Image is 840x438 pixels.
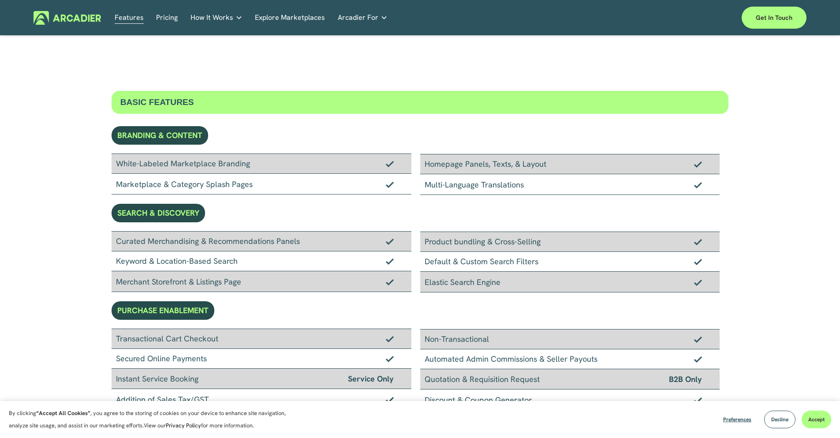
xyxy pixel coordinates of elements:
button: Accept [802,411,831,428]
a: Privacy Policy [166,422,201,429]
div: Discount & Coupon Generator [420,389,720,410]
img: Checkmark [386,258,394,264]
span: Arcadier For [338,11,378,24]
img: Checkmark [386,356,394,362]
img: Checkmark [694,279,702,285]
a: Get in touch [742,7,806,29]
div: White-Labeled Marketplace Branding [112,153,411,174]
div: PURCHASE ENABLEMENT [112,301,214,320]
div: SEARCH & DISCOVERY [112,204,205,222]
div: Addition of Sales Tax/GST [112,389,411,410]
div: Quotation & Requisition Request [420,369,720,389]
button: Preferences [717,411,758,428]
p: By clicking , you agree to the storing of cookies on your device to enhance site navigation, anal... [9,407,295,432]
div: Transactional Cart Checkout [112,329,411,349]
a: Features [115,11,144,25]
img: Checkmark [694,336,702,342]
span: B2B Only [669,373,702,386]
div: Automated Admin Commissions & Seller Payouts [420,349,720,369]
div: Elastic Search Engine [420,272,720,292]
div: Curated Merchandising & Recommendations Panels [112,231,411,251]
img: Checkmark [694,397,702,403]
div: BASIC FEATURES [112,91,729,114]
img: Checkmark [386,238,394,244]
span: Service Only [348,372,394,385]
span: Preferences [723,416,751,423]
img: Checkmark [694,182,702,188]
div: Non-Transactional [420,329,720,349]
img: Checkmark [694,161,702,167]
a: folder dropdown [190,11,243,25]
img: Checkmark [694,258,702,265]
img: Checkmark [386,181,394,187]
div: BRANDING & CONTENT [112,126,208,145]
img: Checkmark [386,336,394,342]
img: Checkmark [694,239,702,245]
div: Marketplace & Category Splash Pages [112,174,411,195]
a: Explore Marketplaces [255,11,325,25]
img: Checkmark [694,356,702,362]
span: Decline [771,416,788,423]
button: Decline [764,411,795,428]
div: Instant Service Booking [112,369,411,389]
img: Checkmark [386,161,394,167]
a: folder dropdown [338,11,388,25]
div: Keyword & Location-Based Search [112,251,411,271]
div: Multi-Language Translations [420,174,720,195]
strong: “Accept All Cookies” [36,409,90,417]
span: Accept [808,416,825,423]
img: Arcadier [34,11,101,25]
div: Secured Online Payments [112,349,411,369]
span: How It Works [190,11,233,24]
div: Product bundling & Cross-Selling [420,232,720,252]
div: Homepage Panels, Texts, & Layout [420,154,720,174]
img: Checkmark [386,397,394,403]
a: Pricing [156,11,178,25]
div: Default & Custom Search Filters [420,252,720,272]
img: Checkmark [386,279,394,285]
div: Merchant Storefront & Listings Page [112,271,411,292]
